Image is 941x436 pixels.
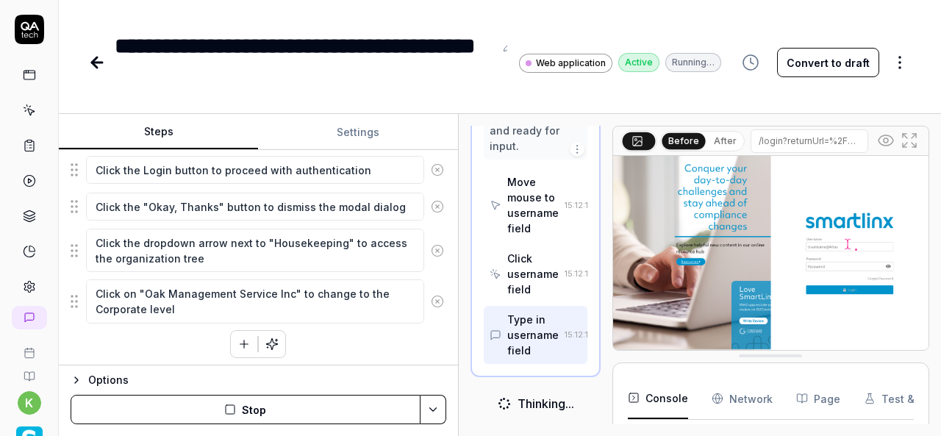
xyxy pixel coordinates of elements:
button: Remove step [424,236,451,265]
div: Thinking... [518,395,574,412]
button: Open in full screen [898,129,921,152]
button: k [18,391,41,415]
button: Page [796,378,840,419]
a: Documentation [6,359,52,382]
span: Web application [536,57,606,70]
div: Click username field [507,251,559,297]
button: Convert to draft [777,48,879,77]
time: 15:12:12 [565,200,593,210]
button: Before [662,132,705,149]
button: Remove step [424,192,451,221]
button: After [708,133,743,149]
button: Network [712,378,773,419]
a: Book a call with us [6,335,52,359]
div: Options [88,371,446,389]
div: Active [618,53,659,72]
a: Web application [519,53,612,73]
button: Show all interative elements [874,129,898,152]
button: Move mouse to username field15:12:12 [484,168,587,242]
div: Suggestions [71,191,446,222]
button: View version history [733,48,768,77]
button: Stop [71,395,421,424]
button: Steps [59,115,258,150]
div: Suggestions [71,279,446,324]
button: Settings [258,115,457,150]
div: Suggestions [71,228,446,273]
div: Type in username field [507,312,559,358]
button: Remove step [424,155,451,185]
button: Click username field15:12:12 [484,245,587,303]
time: 15:12:13 [565,329,593,340]
button: Options [71,371,446,389]
button: Remove step [424,287,451,316]
div: Running… [665,53,721,72]
div: Move mouse to username field [507,174,559,236]
img: Screenshot [613,156,929,353]
div: Suggestions [71,154,446,185]
time: 15:12:12 [565,268,593,279]
button: Type in username field15:12:13 [484,306,587,364]
button: Console [628,378,688,419]
a: New conversation [12,306,47,329]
